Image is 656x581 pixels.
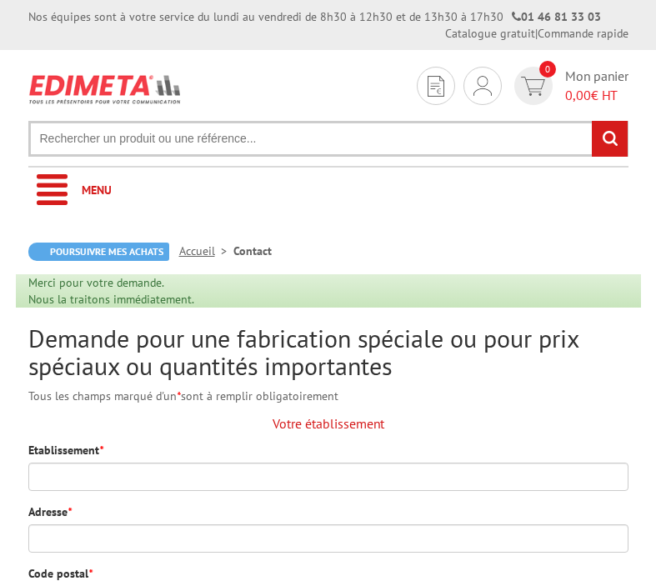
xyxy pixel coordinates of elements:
[82,183,112,198] span: Menu
[565,87,591,103] span: 0,00
[28,442,103,458] label: Etablissement
[28,324,628,379] h2: Demande pour une fabrication spéciale ou pour prix spéciaux ou quantités importantes
[28,168,628,213] a: Menu
[179,243,233,258] a: Accueil
[428,76,444,97] img: devis rapide
[28,121,628,157] input: Rechercher un produit ou une référence...
[28,67,183,112] img: Edimeta
[28,414,628,433] p: Votre établissement
[592,121,628,157] input: rechercher
[512,9,601,24] strong: 01 46 81 33 03
[538,26,628,41] a: Commande rapide
[16,274,641,308] div: Merci pour votre demande. Nous la traitons immédiatement.
[445,26,535,41] a: Catalogue gratuit
[510,67,628,105] a: devis rapide 0 Mon panier 0,00€ HT
[28,388,338,403] span: Tous les champs marqué d'un sont à remplir obligatoirement
[28,503,72,520] label: Adresse
[445,25,628,42] div: |
[473,76,492,96] img: devis rapide
[565,67,628,105] span: Mon panier
[28,243,169,261] a: Poursuivre mes achats
[521,77,545,96] img: devis rapide
[233,243,272,259] li: Contact
[539,61,556,78] span: 0
[565,86,628,105] span: € HT
[28,8,601,25] div: Nos équipes sont à votre service du lundi au vendredi de 8h30 à 12h30 et de 13h30 à 17h30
